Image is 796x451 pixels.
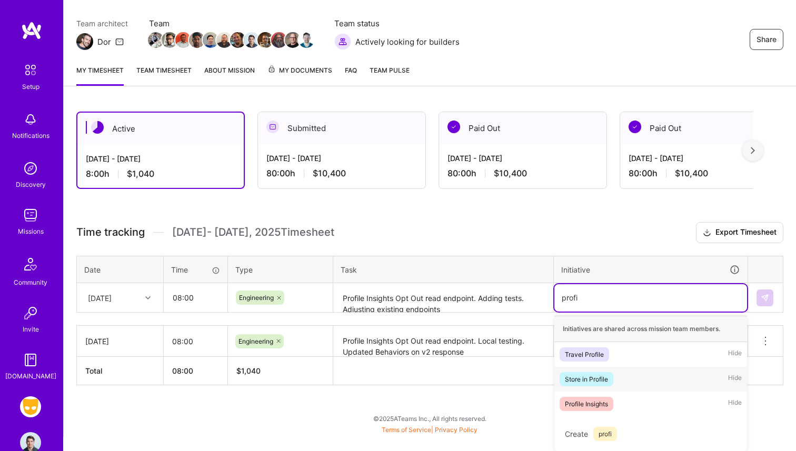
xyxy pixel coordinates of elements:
div: [DATE] - [DATE] [86,153,235,164]
a: Team Member Avatar [176,31,190,49]
th: Date [77,256,164,283]
span: Team [149,18,313,29]
span: Time tracking [76,226,145,239]
span: $ 1,040 [236,366,261,375]
div: Create [560,422,742,446]
a: Team timesheet [136,65,192,86]
a: FAQ [345,65,357,86]
img: Team Member Avatar [148,32,164,48]
a: Team Member Avatar [300,31,313,49]
div: 8:00 h [86,168,235,179]
th: Total [77,357,164,385]
img: guide book [20,349,41,370]
a: My Documents [267,65,332,86]
div: Store in Profile [565,374,608,385]
div: [DATE] [85,336,155,347]
i: icon Chevron [145,295,151,300]
div: Dor [97,36,111,47]
div: 80:00 h [629,168,779,179]
div: © 2025 ATeams Inc., All rights reserved. [63,405,796,432]
div: Paid Out [620,112,788,144]
span: My Documents [267,65,332,76]
span: $1,040 [127,168,154,179]
span: Team status [334,18,460,29]
input: HH:MM [164,327,227,355]
span: Team Pulse [370,66,410,74]
a: Team Member Avatar [272,31,286,49]
div: [DOMAIN_NAME] [5,370,56,382]
img: Team Member Avatar [271,32,287,48]
img: Team Member Avatar [216,32,232,48]
th: Task [333,256,554,283]
img: Team Member Avatar [257,32,273,48]
span: Hide [728,347,742,362]
img: Submitted [266,121,279,133]
div: Initiative [561,264,740,276]
a: Grindr: Mobile + BE + Cloud [17,396,44,417]
a: My timesheet [76,65,124,86]
div: [DATE] [88,292,112,303]
a: Team Member Avatar [163,31,176,49]
a: Team Member Avatar [245,31,258,49]
div: [DATE] - [DATE] [266,153,417,164]
img: Team Member Avatar [203,32,218,48]
span: Team architect [76,18,128,29]
img: Paid Out [629,121,641,133]
span: $10,400 [313,168,346,179]
a: Team Pulse [370,65,410,86]
img: Team Member Avatar [189,32,205,48]
img: Community [18,252,43,277]
span: | [382,426,477,434]
a: Team Member Avatar [204,31,217,49]
img: Team Member Avatar [162,32,177,48]
img: Invite [20,303,41,324]
div: Profile Insights [565,398,608,409]
span: Share [757,34,777,45]
a: Terms of Service [382,426,431,434]
span: Engineering [238,337,273,345]
div: Submitted [258,112,425,144]
img: Grindr: Mobile + BE + Cloud [20,396,41,417]
textarea: Profile Insights Opt Out read endpoint. Adding tests. Adjusting existing endpoints [334,284,552,312]
span: Hide [728,397,742,411]
img: Submit [761,294,769,302]
div: Active [77,113,244,145]
span: Hide [728,372,742,386]
div: 80:00 h [266,168,417,179]
div: Discovery [16,179,46,190]
div: [DATE] - [DATE] [629,153,779,164]
img: Active [91,121,104,134]
div: 80:00 h [447,168,598,179]
div: [DATE] - [DATE] [447,153,598,164]
a: Team Member Avatar [286,31,300,49]
i: icon Mail [115,37,124,46]
div: Invite [23,324,39,335]
input: HH:MM [164,284,227,312]
div: Initiatives are shared across mission team members. [554,316,747,342]
img: Paid Out [447,121,460,133]
img: Actively looking for builders [334,33,351,50]
img: teamwork [20,205,41,226]
img: Team Architect [76,33,93,50]
button: Share [750,29,783,50]
div: Setup [22,81,39,92]
img: Team Member Avatar [244,32,260,48]
button: Export Timesheet [696,222,783,243]
div: Community [14,277,47,288]
div: Paid Out [439,112,606,144]
span: $10,400 [675,168,708,179]
span: Actively looking for builders [355,36,460,47]
a: Team Member Avatar [149,31,163,49]
a: Privacy Policy [435,426,477,434]
div: Time [171,264,220,275]
th: Type [228,256,333,283]
img: logo [21,21,42,40]
a: About Mission [204,65,255,86]
i: icon Download [703,227,711,238]
img: Team Member Avatar [299,32,314,48]
span: Engineering [239,294,274,302]
span: [DATE] - [DATE] , 2025 Timesheet [172,226,334,239]
a: Team Member Avatar [258,31,272,49]
img: Team Member Avatar [230,32,246,48]
th: 08:00 [164,357,228,385]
